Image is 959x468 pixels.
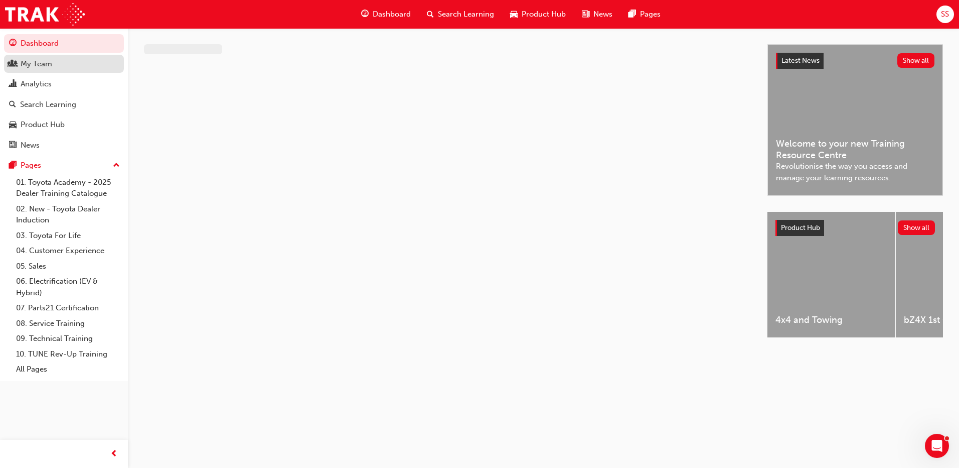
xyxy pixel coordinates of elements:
[12,259,124,274] a: 05. Sales
[12,300,124,316] a: 07. Parts21 Certification
[776,53,934,69] a: Latest NewsShow all
[925,434,949,458] iframe: Intercom live chat
[12,362,124,377] a: All Pages
[4,95,124,114] a: Search Learning
[419,4,502,25] a: search-iconSearch Learning
[12,346,124,362] a: 10. TUNE Rev-Up Training
[5,3,85,26] img: Trak
[574,4,620,25] a: news-iconNews
[427,8,434,21] span: search-icon
[582,8,589,21] span: news-icon
[936,6,954,23] button: SS
[361,8,369,21] span: guage-icon
[4,156,124,175] button: Pages
[12,331,124,346] a: 09. Technical Training
[767,212,895,337] a: 4x4 and Towing
[628,8,636,21] span: pages-icon
[12,228,124,244] a: 03. Toyota For Life
[776,161,934,183] span: Revolutionise the way you access and manage your learning resources.
[12,243,124,259] a: 04. Customer Experience
[941,9,949,20] span: SS
[767,44,943,196] a: Latest NewsShow allWelcome to your new Training Resource CentreRevolutionise the way you access a...
[4,32,124,156] button: DashboardMy TeamAnalyticsSearch LearningProduct HubNews
[21,160,41,171] div: Pages
[781,56,820,65] span: Latest News
[781,223,820,232] span: Product Hub
[373,9,411,20] span: Dashboard
[522,9,566,20] span: Product Hub
[9,100,16,109] span: search-icon
[21,119,65,131] div: Product Hub
[510,8,518,21] span: car-icon
[12,316,124,331] a: 08. Service Training
[9,141,17,150] span: news-icon
[4,115,124,134] a: Product Hub
[775,314,887,326] span: 4x4 and Towing
[438,9,494,20] span: Search Learning
[898,220,935,235] button: Show all
[9,161,17,170] span: pages-icon
[593,9,612,20] span: News
[502,4,574,25] a: car-iconProduct Hub
[353,4,419,25] a: guage-iconDashboard
[12,274,124,300] a: 06. Electrification (EV & Hybrid)
[4,34,124,53] a: Dashboard
[12,175,124,201] a: 01. Toyota Academy - 2025 Dealer Training Catalogue
[9,121,17,130] span: car-icon
[9,39,17,48] span: guage-icon
[897,53,935,68] button: Show all
[113,159,120,172] span: up-icon
[776,138,934,161] span: Welcome to your new Training Resource Centre
[9,80,17,89] span: chart-icon
[110,448,118,460] span: prev-icon
[12,201,124,228] a: 02. New - Toyota Dealer Induction
[4,136,124,155] a: News
[4,75,124,93] a: Analytics
[4,55,124,73] a: My Team
[21,58,52,70] div: My Team
[21,140,40,151] div: News
[20,99,76,110] div: Search Learning
[21,78,52,90] div: Analytics
[620,4,669,25] a: pages-iconPages
[775,220,935,236] a: Product HubShow all
[640,9,661,20] span: Pages
[9,60,17,69] span: people-icon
